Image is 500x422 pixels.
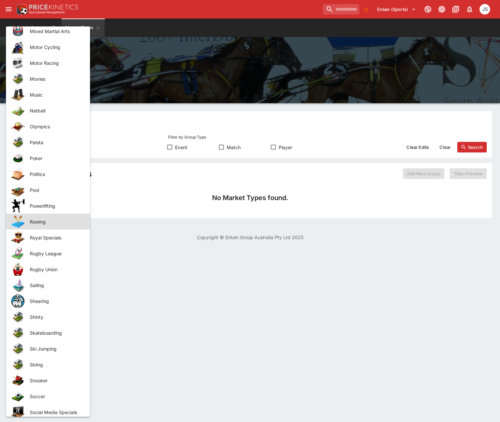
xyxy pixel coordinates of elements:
span: Soccer [30,393,79,400]
span: Shearing [30,298,79,305]
img: other.png [11,72,24,85]
span: Politics [30,171,79,178]
span: Rowing [30,218,79,225]
img: powerlifting.png [11,199,24,212]
img: politics.png [11,167,24,181]
img: shearing.png [11,294,24,308]
img: other.png [11,326,24,339]
img: pool.png [11,183,24,196]
img: other.png [11,136,24,149]
span: Rugby Union [30,266,79,273]
img: poker.png [11,151,24,165]
span: Movies [30,75,79,82]
span: Mixed Martial Arts [30,28,79,35]
img: netball.png [11,104,24,117]
img: music.png [11,88,24,101]
img: motorracing.png [11,56,24,69]
img: rugby_league.png [11,247,24,260]
img: other.png [11,342,24,355]
img: motorcycle.png [11,40,24,54]
span: Powerlifting [30,202,79,209]
span: Rugby League [30,250,79,257]
img: royalty.png [11,231,24,244]
img: other.png [11,358,24,371]
img: rowing.png [11,215,24,228]
span: Skateboarding [30,329,79,336]
img: mma.png [11,24,24,38]
img: snooker.png [11,374,24,387]
img: soccer.png [11,390,24,403]
img: specials.png [11,405,24,419]
span: Skiing [30,361,79,368]
span: Pelota [30,139,79,146]
span: Pool [30,187,79,193]
img: olympics.png [11,120,24,133]
span: Motor Racing [30,60,79,66]
span: Royal Specials [30,234,79,241]
img: other.png [11,310,24,323]
span: Netball [30,107,79,114]
span: Motor Cycling [30,44,79,51]
img: sailing.png [11,278,24,292]
span: Music [30,91,79,98]
span: Social Media Specials [30,409,79,416]
span: Shinty [30,314,79,320]
span: Snooker [30,377,79,384]
span: Sailing [30,282,79,289]
span: Olympics [30,123,79,130]
img: rugby_union.png [11,263,24,276]
span: Ski Jumping [30,345,79,352]
span: Poker [30,155,79,162]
